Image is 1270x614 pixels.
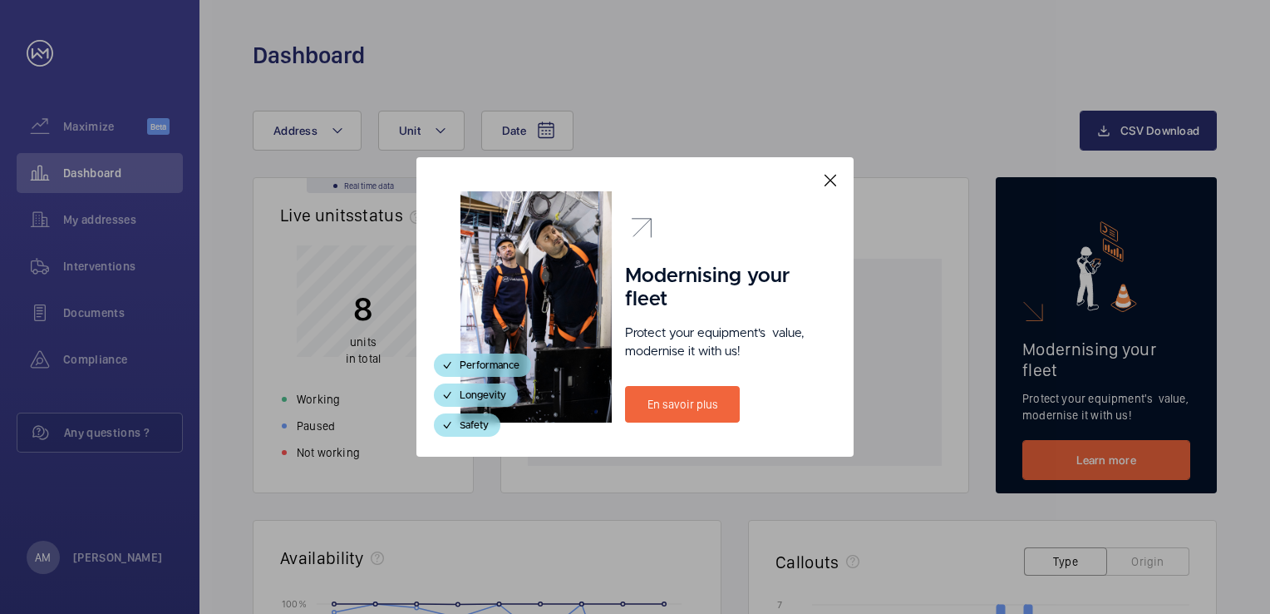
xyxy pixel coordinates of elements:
[625,386,740,423] a: En savoir plus
[625,265,810,311] h1: Modernising your fleet
[434,354,531,377] div: Performance
[434,384,518,407] div: Longevity
[434,413,500,437] div: Safety
[625,324,810,361] p: Protect your equipment's value, modernise it with us!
